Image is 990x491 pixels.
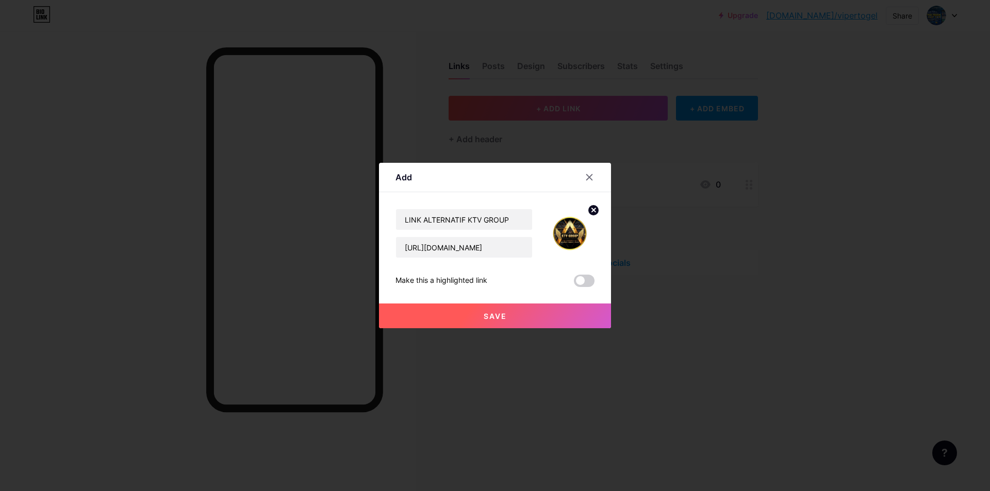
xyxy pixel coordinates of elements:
[395,275,487,287] div: Make this a highlighted link
[396,209,532,230] input: Title
[484,312,507,320] span: Save
[395,171,412,183] div: Add
[545,209,595,258] img: link_thumbnail
[396,237,532,258] input: URL
[379,303,611,328] button: Save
